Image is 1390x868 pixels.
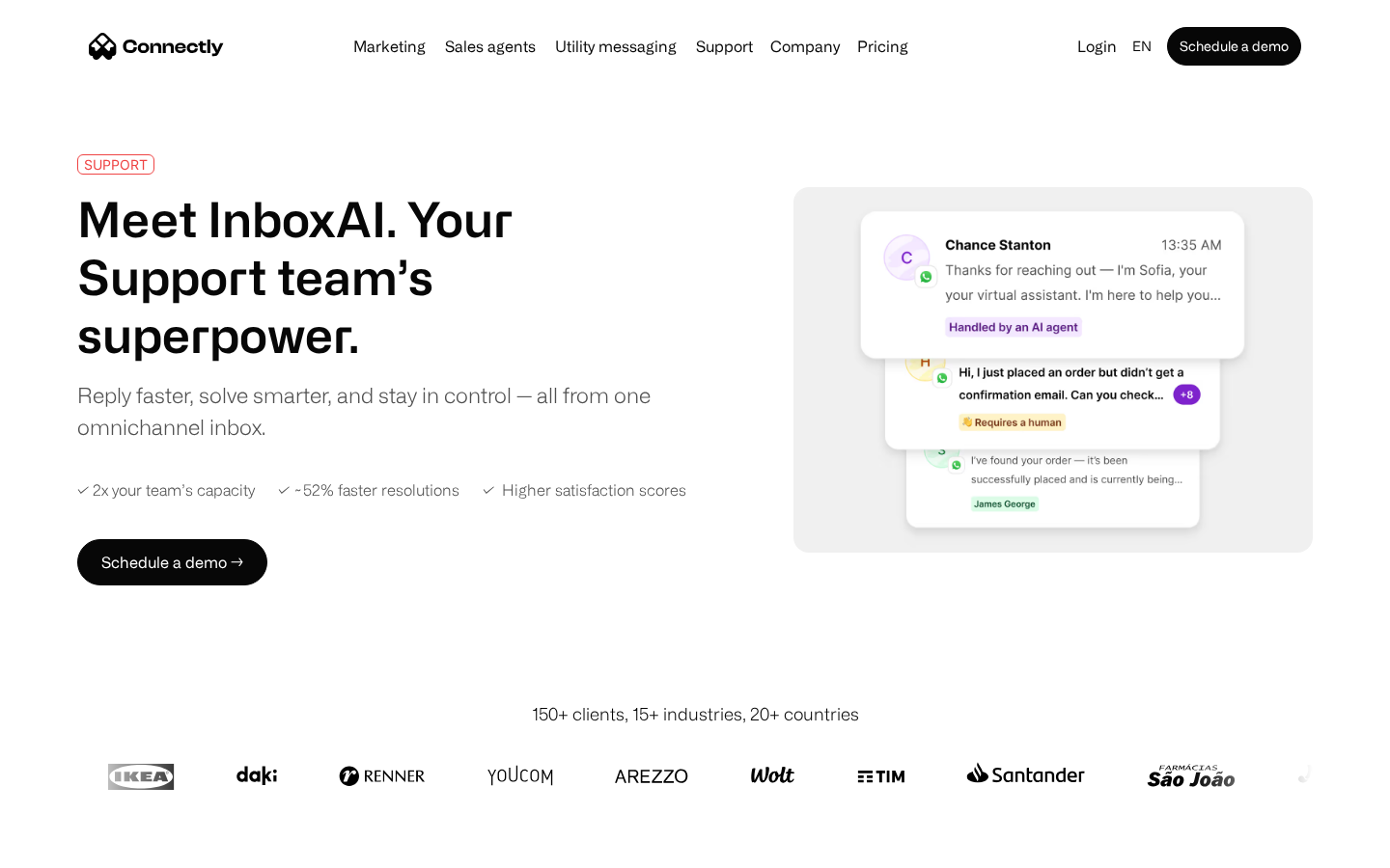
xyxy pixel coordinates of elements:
[532,701,859,727] div: 150+ clients, 15+ industries, 20+ countries
[77,481,255,500] div: ✓ 2x your team’s capacity
[547,39,684,54] a: Utility messaging
[770,33,840,60] div: Company
[39,834,116,861] ul: Language list
[483,481,686,500] div: ✓ Higher satisfaction scores
[77,379,664,443] div: Reply faster, solve smarter, and stay in control — all from one omnichannel inbox.
[1167,27,1301,66] a: Schedule a demo
[77,190,664,364] h1: Meet InboxAI. Your Support team’s superpower.
[278,481,459,500] div: ✓ ~52% faster resolutions
[437,39,543,54] a: Sales agents
[346,39,433,54] a: Marketing
[19,832,116,861] aside: Language selected: English
[849,39,916,54] a: Pricing
[1132,33,1152,60] div: en
[1070,33,1125,60] a: Login
[84,157,148,172] div: SUPPORT
[77,539,267,585] a: Schedule a demo →
[688,39,761,54] a: Support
